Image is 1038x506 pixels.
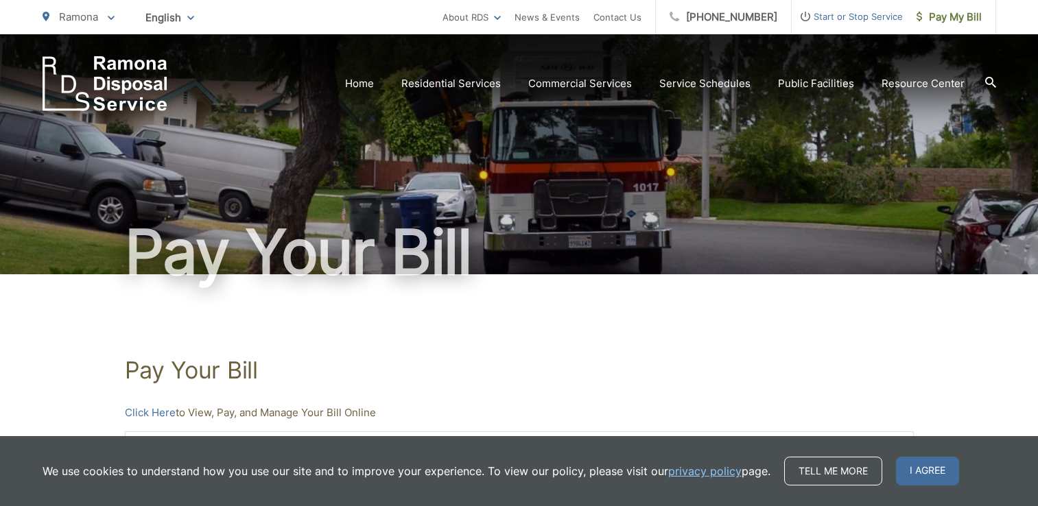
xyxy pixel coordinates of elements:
a: Public Facilities [778,75,854,92]
h1: Pay Your Bill [43,218,996,287]
a: Click Here [125,405,176,421]
span: English [135,5,204,29]
a: Contact Us [593,9,641,25]
a: Tell me more [784,457,882,485]
a: Resource Center [882,75,965,92]
h1: Pay Your Bill [125,357,914,384]
p: to View, Pay, and Manage Your Bill Online [125,405,914,421]
a: privacy policy [668,463,742,479]
a: EDCD logo. Return to the homepage. [43,56,167,111]
span: Ramona [59,10,98,23]
a: About RDS [443,9,501,25]
a: Home [345,75,374,92]
a: Residential Services [401,75,501,92]
a: Service Schedules [659,75,751,92]
span: I agree [896,457,959,485]
p: We use cookies to understand how you use our site and to improve your experience. To view our pol... [43,463,770,479]
a: News & Events [515,9,580,25]
span: Pay My Bill [917,9,982,25]
a: Commercial Services [528,75,632,92]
